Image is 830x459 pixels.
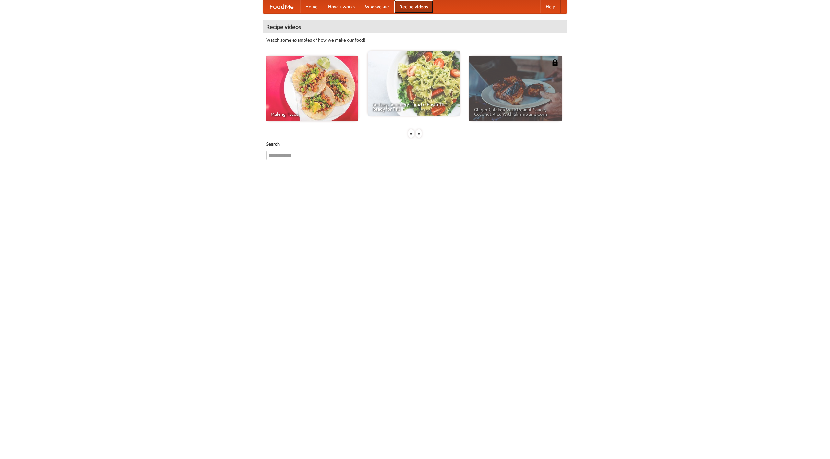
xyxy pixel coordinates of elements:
a: Help [540,0,561,13]
div: « [408,129,414,138]
a: Recipe videos [394,0,433,13]
h5: Search [266,141,564,147]
a: FoodMe [263,0,300,13]
a: How it works [323,0,360,13]
img: 483408.png [552,59,558,66]
span: An Easy, Summery Tomato Pasta That's Ready for Fall [372,102,455,111]
a: Who we are [360,0,394,13]
a: An Easy, Summery Tomato Pasta That's Ready for Fall [368,51,460,116]
a: Home [300,0,323,13]
div: » [416,129,422,138]
h4: Recipe videos [263,20,567,33]
p: Watch some examples of how we make our food! [266,37,564,43]
a: Making Tacos [266,56,358,121]
span: Making Tacos [271,112,354,116]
